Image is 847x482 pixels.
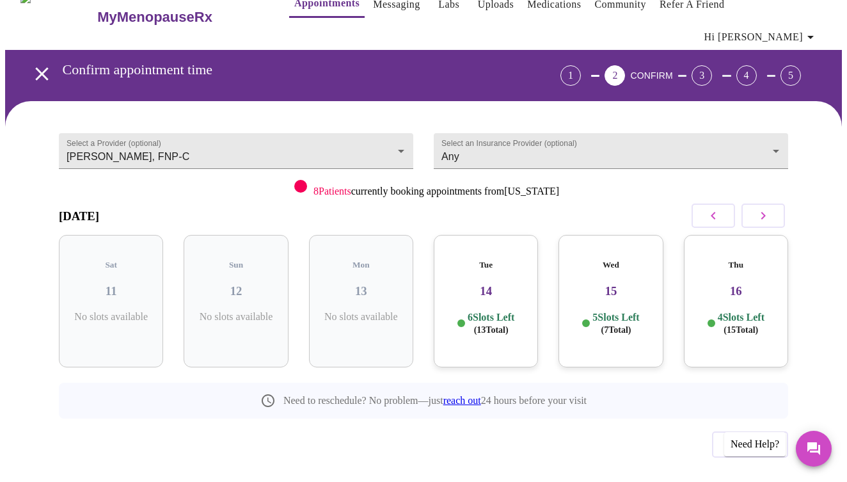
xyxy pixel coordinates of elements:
a: reach out [443,395,481,406]
h5: Tue [444,260,528,270]
span: ( 13 Total) [474,325,509,335]
p: 5 Slots Left [592,311,639,336]
span: 8 Patients [313,186,351,197]
div: [PERSON_NAME], FNP-C [59,133,413,169]
h3: Confirm appointment time [63,61,489,78]
span: ( 15 Total) [724,325,758,335]
span: Hi [PERSON_NAME] [704,28,818,46]
h3: 14 [444,284,528,298]
p: currently booking appointments from [US_STATE] [313,186,559,197]
h3: 11 [69,284,153,298]
p: No slots available [319,311,403,323]
span: ( 7 Total) [601,325,631,335]
p: 6 Slots Left [468,311,514,336]
h3: 15 [569,284,653,298]
div: Any [434,133,788,169]
h5: Sat [69,260,153,270]
h5: Sun [194,260,278,270]
p: 4 Slots Left [718,311,764,336]
h5: Wed [569,260,653,270]
p: Need to reschedule? No problem—just 24 hours before your visit [283,395,587,406]
h5: Thu [694,260,778,270]
div: 1 [560,65,581,86]
div: 5 [780,65,801,86]
button: Previous [712,431,788,457]
button: open drawer [23,55,61,93]
div: 2 [605,65,625,86]
h5: Mon [319,260,403,270]
div: 4 [736,65,757,86]
h3: 13 [319,284,403,298]
h3: [DATE] [59,209,99,223]
p: No slots available [194,311,278,323]
button: Messages [796,431,832,467]
p: No slots available [69,311,153,323]
h3: 12 [194,284,278,298]
div: 3 [692,65,712,86]
h3: MyMenopauseRx [97,9,212,26]
button: Hi [PERSON_NAME] [699,24,823,50]
div: Need Help? [724,432,786,456]
h3: 16 [694,284,778,298]
span: CONFIRM [630,70,672,81]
